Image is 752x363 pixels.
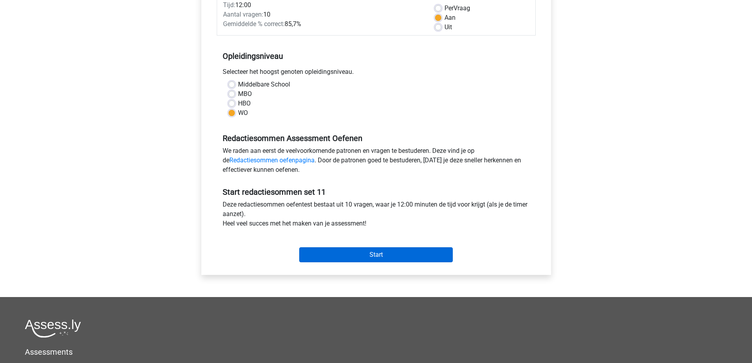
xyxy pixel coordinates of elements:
div: Deze redactiesommen oefentest bestaat uit 10 vragen, waar je 12:00 minuten de tijd voor krijgt (a... [217,200,536,231]
label: Vraag [444,4,470,13]
a: Redactiesommen oefenpagina [229,156,315,164]
label: MBO [238,89,252,99]
span: Per [444,4,454,12]
div: 12:00 [217,0,429,10]
h5: Start redactiesommen set 11 [223,187,530,197]
label: HBO [238,99,251,108]
label: Aan [444,13,456,23]
div: We raden aan eerst de veelvoorkomende patronen en vragen te bestuderen. Deze vind je op de . Door... [217,146,536,178]
h5: Opleidingsniveau [223,48,530,64]
input: Start [299,247,453,262]
div: Selecteer het hoogst genoten opleidingsniveau. [217,67,536,80]
h5: Redactiesommen Assessment Oefenen [223,134,530,143]
span: Aantal vragen: [223,11,263,18]
span: Gemiddelde % correct: [223,20,285,28]
div: 85,7% [217,19,429,29]
img: Assessly logo [25,319,81,338]
span: Tijd: [223,1,235,9]
label: Uit [444,23,452,32]
label: Middelbare School [238,80,290,89]
h5: Assessments [25,347,727,357]
label: WO [238,108,248,118]
div: 10 [217,10,429,19]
